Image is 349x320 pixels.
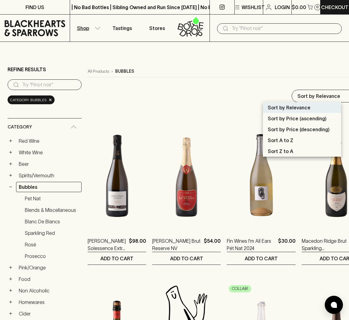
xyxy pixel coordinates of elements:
[268,104,310,111] p: Sort by Relevance
[268,137,293,144] p: Sort A to Z
[268,115,327,122] p: Sort by Price (ascending)
[331,302,337,308] img: bubble-icon
[268,126,330,133] p: Sort by Price (descending)
[268,148,293,155] p: Sort Z to A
